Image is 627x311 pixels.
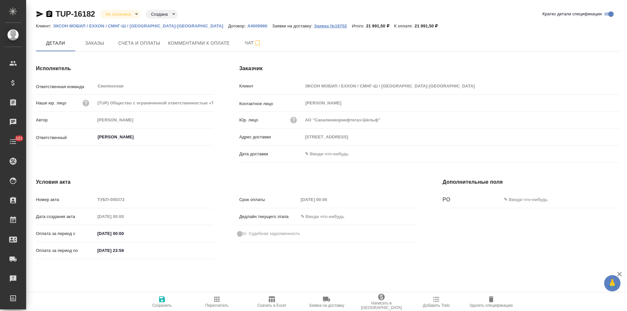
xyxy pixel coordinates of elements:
[542,11,602,17] span: Кратко детали спецификации
[95,212,152,221] input: Пустое поле
[40,39,71,47] span: Детали
[36,65,213,72] h4: Исполнитель
[104,11,133,17] button: Не оплачена
[415,23,443,28] p: 21 991,50 ₽
[366,23,394,28] p: 21 991,50 ₽
[95,246,152,255] input: ✎ Введи что-нибудь
[36,178,416,186] h4: Условия акта
[2,133,24,150] a: 121
[303,81,620,91] input: Пустое поле
[36,100,66,106] p: Наше юр. лицо
[237,39,269,47] span: Чат
[53,23,228,28] a: ЭКСОН МОБИЛ / EXXON / СМНГ-Ш / [GEOGRAPHIC_DATA]-[GEOGRAPHIC_DATA]
[95,229,152,238] input: ✎ Введи что-нибудь
[168,39,230,47] span: Комментарии к оплате
[239,101,303,107] p: Контактное лицо
[247,23,272,28] p: A4009986
[303,115,620,125] input: Пустое поле
[12,135,26,142] span: 121
[249,230,300,237] span: Судебная задолженность
[45,10,53,18] button: Скопировать ссылку
[247,23,272,28] a: A4009986
[314,23,352,28] p: Заявка №18702
[118,39,160,47] span: Счета и оплаты
[298,212,356,221] input: ✎ Введи что-нибудь
[210,136,211,138] button: Open
[95,115,213,125] input: Пустое поле
[36,117,95,123] p: Автор
[36,134,95,141] p: Ответственный
[239,213,298,220] p: Дедлайн текущего этапа
[303,132,620,142] input: Пустое поле
[303,149,360,159] input: ✎ Введи что-нибудь
[56,9,95,18] a: TUP-16182
[100,10,140,19] div: Не оплачена
[36,213,95,220] p: Дата создания акта
[239,65,620,72] h4: Заказчик
[272,23,314,28] p: Заявки на доставку:
[239,134,303,140] p: Адрес доставки
[79,39,110,47] span: Заказы
[95,98,213,108] input: Пустое поле
[239,196,298,203] p: Срок оплаты
[239,151,303,157] p: Дата доставки
[146,10,177,19] div: Не оплачена
[239,117,258,123] p: Юр. лицо
[36,230,95,237] p: Оплата за период с
[36,23,53,28] p: Клиент:
[352,23,366,28] p: Итого:
[254,39,262,47] svg: Подписаться
[36,10,44,18] button: Скопировать ссылку для ЯМессенджера
[394,23,415,28] p: К оплате:
[53,23,228,28] p: ЭКСОН МОБИЛ / EXXON / СМНГ-Ш / [GEOGRAPHIC_DATA]-[GEOGRAPHIC_DATA]
[228,23,248,28] p: Договор:
[239,83,303,89] p: Клиент
[95,195,213,204] input: Пустое поле
[442,196,502,204] div: PO
[36,247,95,254] p: Оплата за период по
[604,275,620,291] button: 🙏
[502,195,620,204] input: ✎ Введи что-нибудь
[298,195,356,204] input: Пустое поле
[314,23,352,29] button: Заявка №18702
[36,84,95,90] p: Ответственная команда
[442,178,620,186] h4: Дополнительные поля
[607,276,618,290] span: 🙏
[149,11,169,17] button: Создана
[36,196,95,203] p: Номер акта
